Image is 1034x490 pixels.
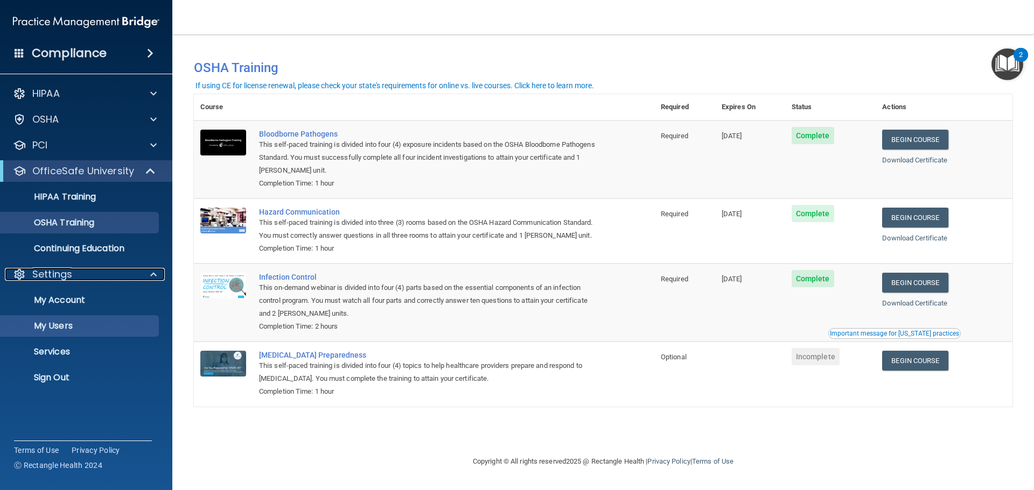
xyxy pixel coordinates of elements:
[661,275,688,283] span: Required
[830,330,959,337] div: Important message for [US_STATE] practices
[32,139,47,152] p: PCI
[259,359,600,385] div: This self-paced training is divided into four (4) topics to help healthcare providers prepare and...
[882,130,948,150] a: Begin Course
[792,348,840,365] span: Incomplete
[7,321,154,331] p: My Users
[7,243,154,254] p: Continuing Education
[14,460,102,471] span: Ⓒ Rectangle Health 2024
[259,320,600,333] div: Completion Time: 2 hours
[848,414,1021,457] iframe: Drift Widget Chat Controller
[792,205,834,222] span: Complete
[13,87,157,100] a: HIPAA
[722,210,742,218] span: [DATE]
[407,444,800,479] div: Copyright © All rights reserved 2025 @ Rectangle Health | |
[259,281,600,320] div: This on-demand webinar is divided into four (4) parts based on the essential components of an inf...
[259,242,600,255] div: Completion Time: 1 hour
[32,268,72,281] p: Settings
[882,299,947,307] a: Download Certificate
[32,87,60,100] p: HIPAA
[882,156,947,164] a: Download Certificate
[882,273,948,293] a: Begin Course
[991,48,1023,80] button: Open Resource Center, 2 new notifications
[259,216,600,242] div: This self-paced training is divided into three (3) rooms based on the OSHA Hazard Communication S...
[195,82,594,89] div: If using CE for license renewal, please check your state's requirements for online vs. live cours...
[14,445,59,456] a: Terms of Use
[7,372,154,383] p: Sign Out
[13,113,157,126] a: OSHA
[1019,55,1023,69] div: 2
[882,351,948,371] a: Begin Course
[792,270,834,287] span: Complete
[661,132,688,140] span: Required
[792,127,834,144] span: Complete
[32,113,59,126] p: OSHA
[13,165,156,177] a: OfficeSafe University
[194,80,596,91] button: If using CE for license renewal, please check your state's requirements for online vs. live cours...
[661,210,688,218] span: Required
[722,132,742,140] span: [DATE]
[661,353,687,361] span: Optional
[72,445,120,456] a: Privacy Policy
[7,217,94,228] p: OSHA Training
[259,177,600,190] div: Completion Time: 1 hour
[32,165,134,177] p: OfficeSafe University
[194,60,1012,75] h4: OSHA Training
[654,94,715,120] th: Required
[32,46,107,61] h4: Compliance
[259,385,600,398] div: Completion Time: 1 hour
[647,457,690,465] a: Privacy Policy
[692,457,733,465] a: Terms of Use
[194,94,253,120] th: Course
[259,138,600,177] div: This self-paced training is divided into four (4) exposure incidents based on the OSHA Bloodborne...
[7,346,154,357] p: Services
[13,11,159,33] img: PMB logo
[13,268,157,281] a: Settings
[259,351,600,359] a: [MEDICAL_DATA] Preparedness
[828,328,961,339] button: Read this if you are a dental practitioner in the state of CA
[13,139,157,152] a: PCI
[259,273,600,281] a: Infection Control
[7,191,96,202] p: HIPAA Training
[715,94,785,120] th: Expires On
[259,130,600,138] a: Bloodborne Pathogens
[722,275,742,283] span: [DATE]
[882,234,947,242] a: Download Certificate
[7,295,154,306] p: My Account
[785,94,876,120] th: Status
[876,94,1012,120] th: Actions
[882,208,948,228] a: Begin Course
[259,208,600,216] a: Hazard Communication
